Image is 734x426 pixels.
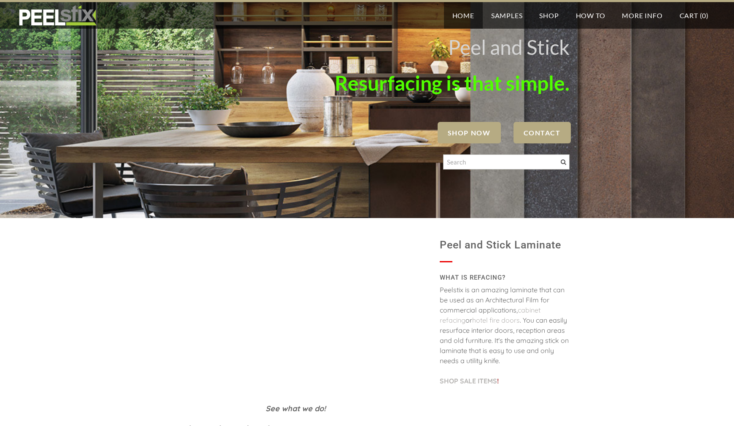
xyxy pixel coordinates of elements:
img: REFACE SUPPLIES [17,5,98,26]
a: Contact [514,122,571,143]
h2: WHAT IS REFACING? [440,271,570,285]
a: SHOP SALE ITEMS [440,377,497,385]
span: 0 [702,11,706,19]
a: cabinet refacing [440,306,540,324]
a: Home [444,2,483,29]
span: Search [561,159,566,165]
font: Resurfacing is that simple. [335,71,570,95]
font: ! [440,377,499,385]
a: Cart (0) [671,2,717,29]
font: See what we do! [266,404,326,413]
a: SHOP NOW [438,122,501,143]
a: Samples [483,2,531,29]
a: More Info [613,2,671,29]
input: Search [443,154,570,170]
h1: Peel and Stick Laminate [440,235,570,255]
a: How To [567,2,614,29]
div: Peelstix is an amazing laminate that can be used as an Architectural Film for commercial applicat... [440,285,570,394]
a: hotel fire doors [472,316,520,324]
a: Shop [531,2,567,29]
font: Peel and Stick ​ [448,35,570,59]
